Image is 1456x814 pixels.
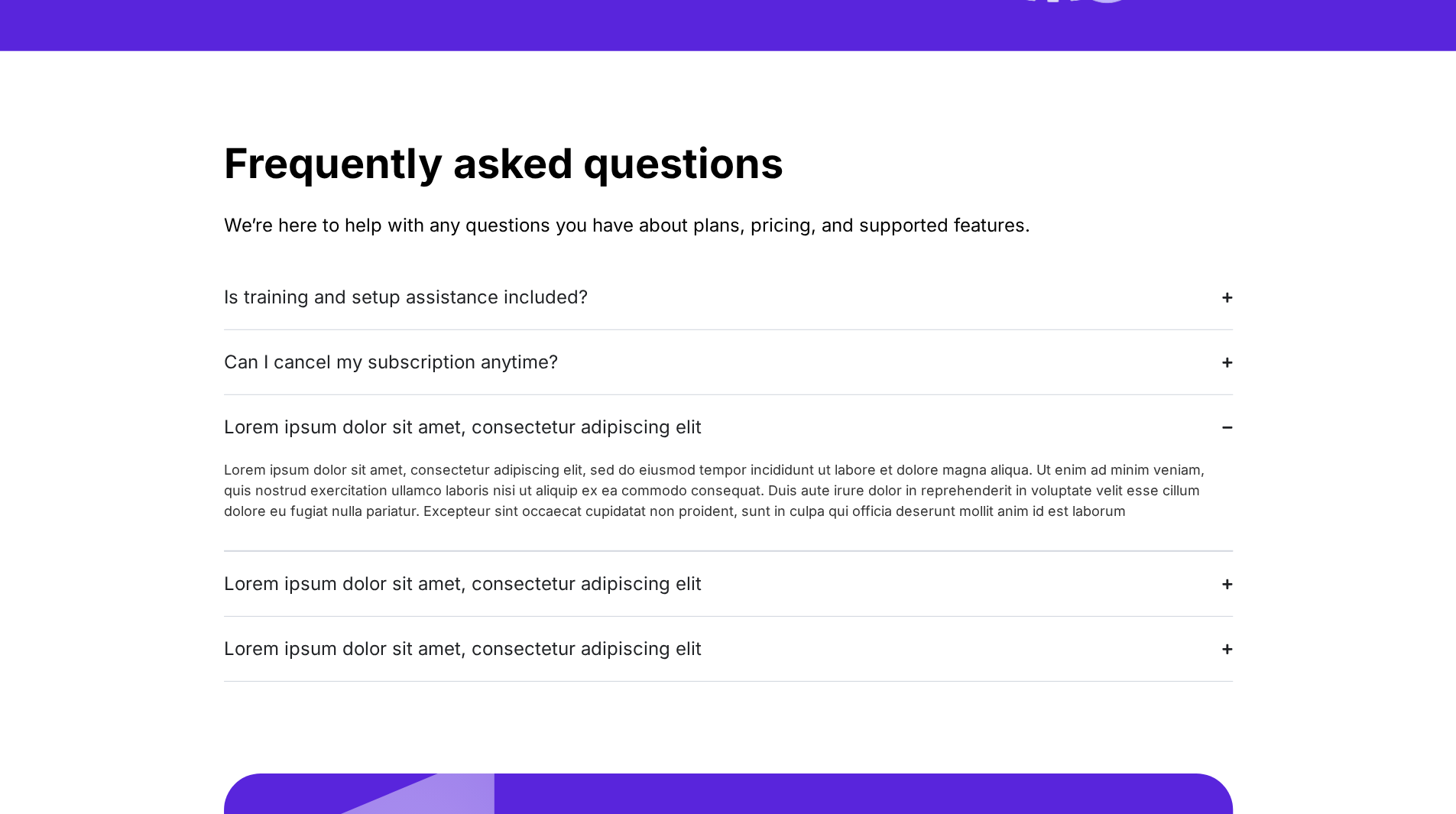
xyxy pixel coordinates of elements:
summary: Is training and setup assistance included? [224,265,1233,329]
summary: Lorem ipsum dolor sit amet, consectetur adipiscing elit [224,617,1233,681]
div: Lorem ipsum dolor sit amet, consectetur adipiscing elit [224,635,702,663]
div: Lorem ipsum dolor sit amet, consectetur adipiscing elit [224,570,702,598]
iframe: Chat Widget [1380,741,1456,814]
div: Lorem ipsum dolor sit amet, consectetur adipiscing elit [224,413,702,441]
div: Accordion. Open links with Enter or Space, close with Escape, and navigate with Arrow Keys [224,265,1233,682]
div: Is training and setup assistance included? [224,284,588,311]
div: Can I cancel my subscription anytime? [224,349,558,376]
summary: Can I cancel my subscription anytime? [224,330,1233,394]
p: Lorem ipsum dolor sit amet, consectetur adipiscing elit, sed do eiusmod tempor incididunt ut labo... [224,459,1233,521]
summary: Lorem ipsum dolor sit amet, consectetur adipiscing elit [224,552,1233,616]
summary: Lorem ipsum dolor sit amet, consectetur adipiscing elit [224,395,1233,459]
p: We’re here to help with any questions you have about plans, pricing, and supported features. [224,212,1233,239]
h2: Frequently asked questions [224,143,1233,184]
